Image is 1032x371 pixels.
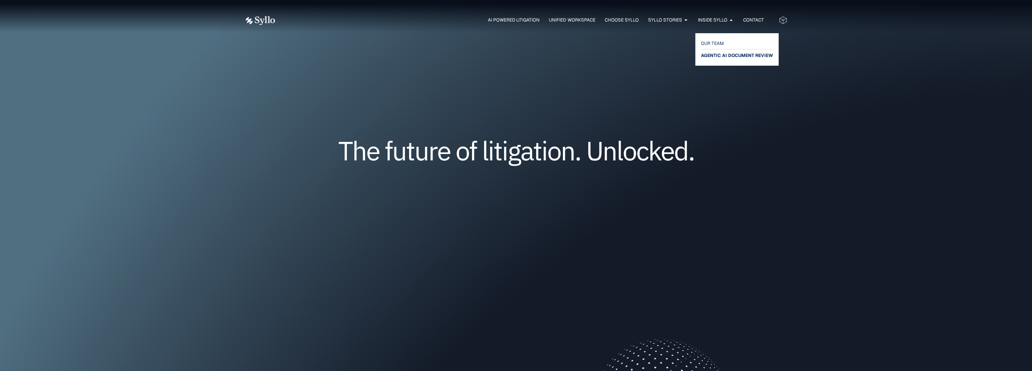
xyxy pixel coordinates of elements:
[648,17,682,23] a: Syllo Stories
[549,17,595,23] a: Unified Workspace
[743,17,764,23] a: Contact
[244,16,275,25] img: white logo
[701,39,773,48] a: OUR TEAM
[604,17,638,23] a: Choose Syllo
[488,17,540,23] a: AI Powered Litigation
[701,51,773,60] a: AGENTIC AI DOCUMENT REVIEW
[701,39,724,48] span: OUR TEAM
[290,17,764,24] div: Menu Toggle
[290,17,764,24] nav: Menu
[698,17,727,23] a: Inside Syllo
[290,138,742,163] h1: The future of litigation. Unlocked.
